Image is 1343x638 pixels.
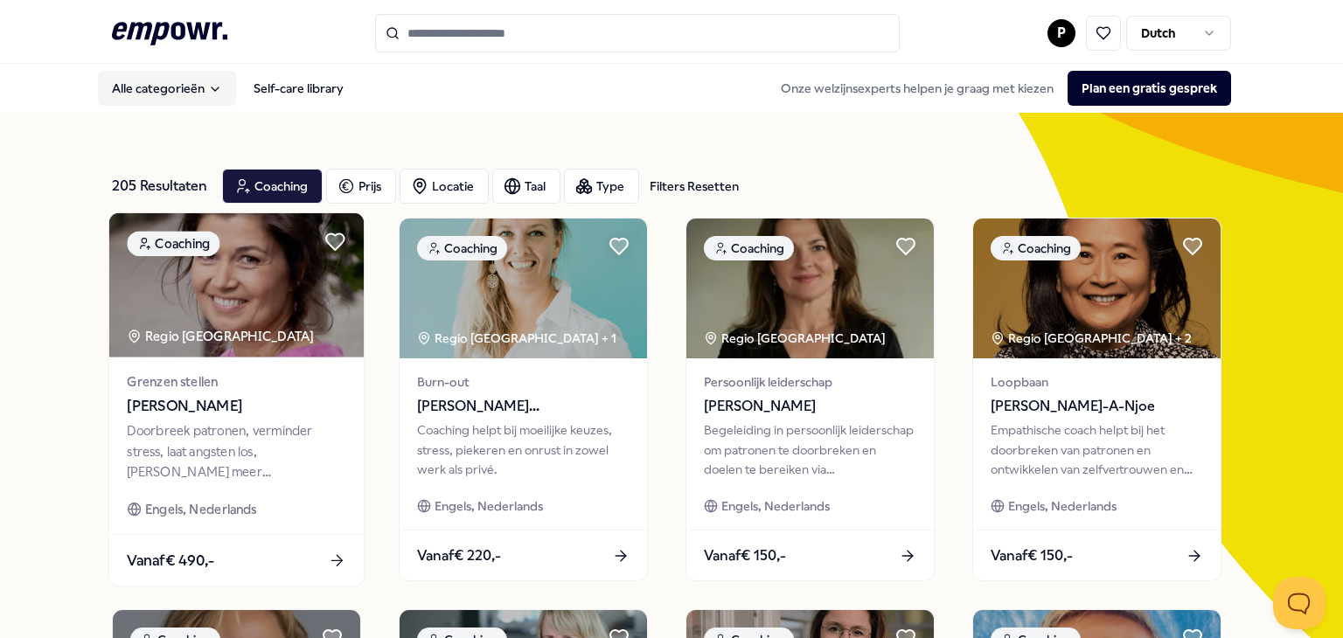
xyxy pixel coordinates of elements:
[704,395,916,418] span: [PERSON_NAME]
[972,218,1221,581] a: package imageCoachingRegio [GEOGRAPHIC_DATA] + 2Loopbaan[PERSON_NAME]-A-NjoeEmpathische coach hel...
[1273,577,1326,629] iframe: Help Scout Beacon - Open
[127,326,317,346] div: Regio [GEOGRAPHIC_DATA]
[704,544,786,567] span: Vanaf € 150,-
[127,549,214,572] span: Vanaf € 490,-
[240,71,358,106] a: Self-care library
[127,231,219,256] div: Coaching
[108,212,365,587] a: package imageCoachingRegio [GEOGRAPHIC_DATA] Grenzen stellen[PERSON_NAME]Doorbreek patronen, verm...
[704,372,916,392] span: Persoonlijk leiderschap
[973,218,1221,358] img: package image
[564,169,639,204] button: Type
[1008,496,1117,516] span: Engels, Nederlands
[417,420,630,479] div: Coaching helpt bij moeilijke keuzes, stress, piekeren en onrust in zowel werk als privé.
[98,71,358,106] nav: Main
[492,169,560,204] button: Taal
[991,236,1081,260] div: Coaching
[435,496,543,516] span: Engels, Nederlands
[650,177,739,196] div: Filters Resetten
[399,218,648,581] a: package imageCoachingRegio [GEOGRAPHIC_DATA] + 1Burn-out[PERSON_NAME][GEOGRAPHIC_DATA]Coaching he...
[991,395,1203,418] span: [PERSON_NAME]-A-Njoe
[400,169,489,204] button: Locatie
[704,329,888,348] div: Regio [GEOGRAPHIC_DATA]
[704,236,794,260] div: Coaching
[222,169,323,204] button: Coaching
[109,213,364,357] img: package image
[721,496,830,516] span: Engels, Nederlands
[991,329,1192,348] div: Regio [GEOGRAPHIC_DATA] + 2
[112,169,208,204] div: 205 Resultaten
[417,329,616,348] div: Regio [GEOGRAPHIC_DATA] + 1
[127,421,345,482] div: Doorbreek patronen, verminder stress, laat angsten los, [PERSON_NAME] meer zelfvertrouwen, stel k...
[686,218,934,358] img: package image
[127,395,345,418] span: [PERSON_NAME]
[417,544,501,567] span: Vanaf € 220,-
[127,371,345,392] span: Grenzen stellen
[991,544,1073,567] span: Vanaf € 150,-
[145,499,257,519] span: Engels, Nederlands
[991,420,1203,479] div: Empathische coach helpt bij het doorbreken van patronen en ontwikkelen van zelfvertrouwen en inne...
[1068,71,1231,106] button: Plan een gratis gesprek
[704,420,916,479] div: Begeleiding in persoonlijk leiderschap om patronen te doorbreken en doelen te bereiken via bewust...
[400,218,647,358] img: package image
[326,169,396,204] button: Prijs
[1047,19,1075,47] button: P
[417,395,630,418] span: [PERSON_NAME][GEOGRAPHIC_DATA]
[767,71,1231,106] div: Onze welzijnsexperts helpen je graag met kiezen
[417,236,507,260] div: Coaching
[375,14,900,52] input: Search for products, categories or subcategories
[98,71,236,106] button: Alle categorieën
[991,372,1203,392] span: Loopbaan
[417,372,630,392] span: Burn-out
[685,218,935,581] a: package imageCoachingRegio [GEOGRAPHIC_DATA] Persoonlijk leiderschap[PERSON_NAME]Begeleiding in p...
